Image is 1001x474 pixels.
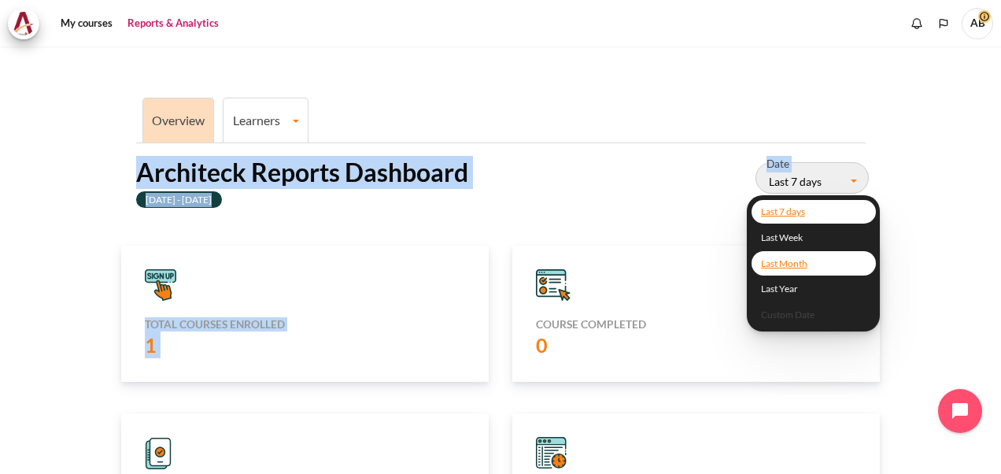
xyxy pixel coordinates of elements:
a: Last Month [752,251,876,276]
a: Last Year [752,277,876,302]
h5: Course completed [536,317,856,331]
label: 0 [536,331,554,358]
img: Architeck [13,12,35,35]
a: My courses [55,8,118,39]
div: Show notification window with no new notifications [905,12,929,35]
h2: Architeck Reports Dashboard [136,156,468,189]
a: Last 7 days [752,200,876,224]
span: AB [962,8,993,39]
a: Last Week [752,225,876,250]
a: Reports & Analytics [122,8,224,39]
a: Architeck Architeck [8,8,47,39]
button: Languages [932,12,955,35]
label: [DATE] - [DATE] [136,191,223,208]
label: 1 [145,331,163,358]
h5: Total courses enrolled [145,317,465,331]
label: Date [766,156,789,172]
input: Custom Date [761,308,866,322]
a: Overview [152,113,205,128]
a: Learners [223,113,308,128]
button: Last 7 days [755,162,869,194]
a: User menu [962,8,993,39]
